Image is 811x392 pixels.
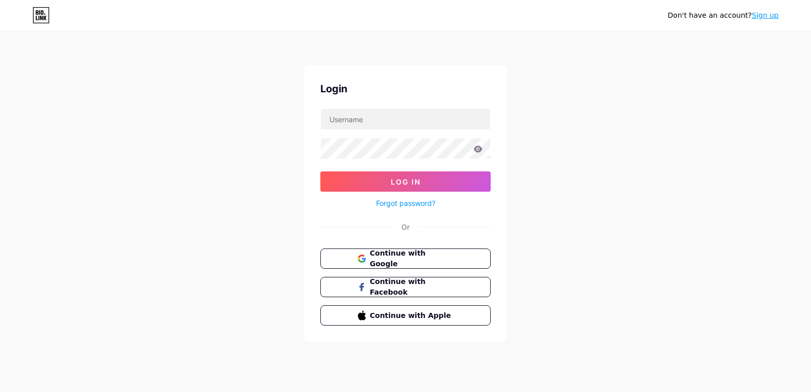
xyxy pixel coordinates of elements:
[401,222,410,232] div: Or
[321,109,490,129] input: Username
[320,171,491,192] button: Log In
[320,277,491,297] button: Continue with Facebook
[370,276,454,298] span: Continue with Facebook
[370,248,454,269] span: Continue with Google
[370,310,454,321] span: Continue with Apple
[391,177,421,186] span: Log In
[668,10,779,21] div: Don't have an account?
[752,11,779,19] a: Sign up
[376,198,435,208] a: Forgot password?
[320,305,491,326] button: Continue with Apple
[320,81,491,96] div: Login
[320,248,491,269] button: Continue with Google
